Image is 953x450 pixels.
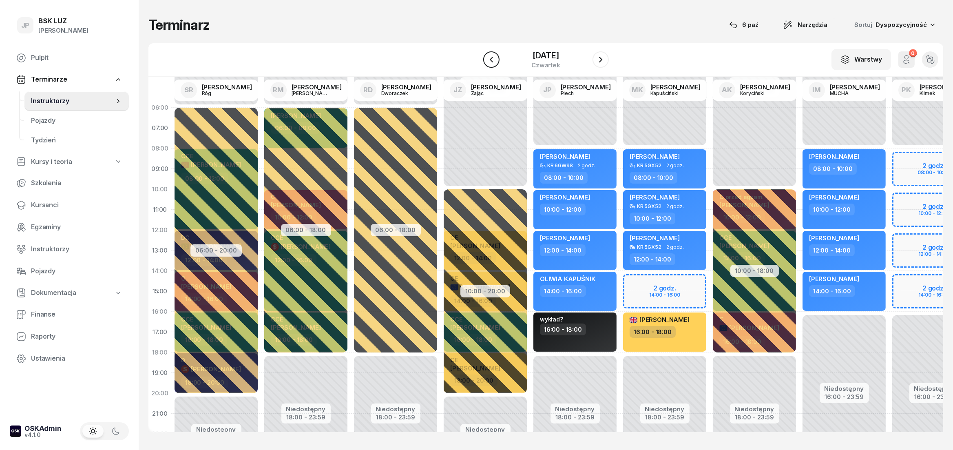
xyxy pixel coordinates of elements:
[465,286,505,295] button: 10:00 - 20:00
[540,172,588,184] div: 08:00 - 10:00
[443,80,528,101] a: JZ[PERSON_NAME]Zając
[735,412,774,421] div: 18:00 - 23:59
[10,284,129,302] a: Dokumentacja
[540,285,586,297] div: 14:00 - 16:00
[264,80,348,101] a: RM[PERSON_NAME][PERSON_NAME]
[540,316,563,323] div: wykład?
[24,111,129,131] a: Pojazdy
[453,86,462,93] span: JZ
[31,266,122,277] span: Pojazdy
[465,425,506,443] button: Niedostępny20:00 - 23:59
[148,281,171,301] div: 15:00
[531,62,560,68] div: czwartek
[31,353,122,364] span: Ustawienia
[540,244,586,256] div: 12:00 - 14:00
[148,363,171,383] div: 19:00
[21,22,30,29] span: JP
[798,20,827,30] span: Narzędzia
[540,234,590,242] span: [PERSON_NAME]
[540,204,586,215] div: 10:00 - 12:00
[712,80,797,101] a: AK[PERSON_NAME]Koryciński
[10,262,129,281] a: Pojazdy
[31,74,67,85] span: Terminarze
[809,234,859,242] span: [PERSON_NAME]
[148,342,171,363] div: 18:00
[202,84,252,90] div: [PERSON_NAME]
[630,316,690,324] span: [PERSON_NAME]
[148,383,171,403] div: 20:00
[735,266,774,274] button: 10:00 - 18:00
[666,244,684,250] span: 2 godz.
[812,86,821,93] span: IM
[10,426,21,437] img: logo-xs-dark@2x.png
[561,91,600,96] div: Piech
[555,404,595,422] button: Niedostępny18:00 - 23:59
[148,138,171,159] div: 08:00
[376,225,416,233] button: 06:00 - 18:00
[740,84,790,90] div: [PERSON_NAME]
[840,54,882,65] div: Warstwy
[666,204,684,209] span: 2 godz.
[533,80,617,101] a: JP[PERSON_NAME]Piech
[630,213,675,224] div: 10:00 - 12:00
[24,425,62,432] div: OSKAdmin
[630,153,680,160] span: [PERSON_NAME]
[645,406,685,412] div: Niedostępny
[148,118,171,138] div: 07:00
[148,322,171,342] div: 17:00
[24,91,129,111] a: Instruktorzy
[148,261,171,281] div: 14:00
[195,245,237,254] button: 06:00 - 20:00
[830,84,880,90] div: [PERSON_NAME]
[148,424,171,444] div: 22:00
[637,244,661,250] div: KR 5GX52
[776,17,835,33] button: Narzędzia
[809,163,857,175] div: 08:00 - 10:00
[831,49,891,70] button: Warstwy
[148,301,171,322] div: 16:00
[10,217,129,237] a: Egzaminy
[630,234,680,242] span: [PERSON_NAME]
[10,173,129,193] a: Szkolenia
[38,18,88,24] div: BSK LUZ
[555,406,595,412] div: Niedostępny
[31,53,122,63] span: Pulpit
[286,225,326,233] div: 06:00 - 18:00
[531,51,560,60] div: [DATE]
[630,193,680,201] span: [PERSON_NAME]
[902,86,911,93] span: PK
[722,17,766,33] button: 6 paź
[637,204,661,209] div: KR 5GX52
[735,404,774,422] button: Niedostępny18:00 - 23:59
[196,425,237,443] button: Niedostępny20:00 - 23:59
[898,51,915,68] button: 0
[31,178,122,188] span: Szkolenia
[471,91,510,96] div: Zając
[540,275,595,283] span: OLIWIA KAPUŚNIK
[292,84,342,90] div: [PERSON_NAME]
[286,406,326,412] div: Niedostępny
[148,403,171,424] div: 21:00
[31,200,122,211] span: Kursanci
[10,70,129,89] a: Terminarze
[471,84,521,90] div: [PERSON_NAME]
[10,305,129,324] a: Finanse
[547,163,573,168] div: KR 6GW98
[650,91,690,96] div: Kapuściński
[376,412,416,421] div: 18:00 - 23:59
[645,412,685,421] div: 18:00 - 23:59
[31,288,76,298] span: Dokumentacja
[465,426,506,432] div: Niedostępny
[31,135,122,146] span: Tydzień
[31,222,122,233] span: Egzaminy
[637,163,661,168] div: KR 5GX52
[273,86,284,93] span: RM
[10,153,129,171] a: Kursy i teoria
[148,98,171,118] div: 06:00
[148,179,171,200] div: 10:00
[184,86,193,93] span: SR
[825,384,864,402] button: Niedostępny16:00 - 23:59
